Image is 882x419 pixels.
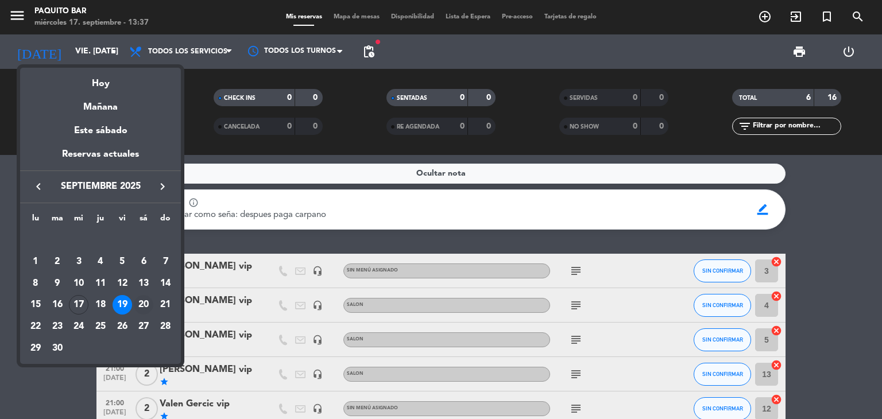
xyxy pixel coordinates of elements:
[133,316,155,337] td: 27 de septiembre de 2025
[90,212,111,230] th: jueves
[49,179,152,194] span: septiembre 2025
[152,179,173,194] button: keyboard_arrow_right
[25,294,47,316] td: 15 de septiembre de 2025
[90,251,111,273] td: 4 de septiembre de 2025
[47,337,68,359] td: 30 de septiembre de 2025
[134,274,153,293] div: 13
[68,273,90,294] td: 10 de septiembre de 2025
[91,295,110,315] div: 18
[154,251,176,273] td: 7 de septiembre de 2025
[156,295,175,315] div: 21
[111,294,133,316] td: 19 de septiembre de 2025
[111,251,133,273] td: 5 de septiembre de 2025
[134,252,153,271] div: 6
[111,212,133,230] th: viernes
[20,115,181,147] div: Este sábado
[91,317,110,336] div: 25
[68,294,90,316] td: 17 de septiembre de 2025
[68,212,90,230] th: miércoles
[26,274,45,293] div: 8
[154,273,176,294] td: 14 de septiembre de 2025
[48,252,67,271] div: 2
[134,295,153,315] div: 20
[25,273,47,294] td: 8 de septiembre de 2025
[68,316,90,337] td: 24 de septiembre de 2025
[154,316,176,337] td: 28 de septiembre de 2025
[20,147,181,170] div: Reservas actuales
[111,273,133,294] td: 12 de septiembre de 2025
[69,274,88,293] div: 10
[25,229,176,251] td: SEP.
[154,212,176,230] th: domingo
[47,273,68,294] td: 9 de septiembre de 2025
[48,295,67,315] div: 16
[90,316,111,337] td: 25 de septiembre de 2025
[26,317,45,336] div: 22
[154,294,176,316] td: 21 de septiembre de 2025
[133,273,155,294] td: 13 de septiembre de 2025
[20,68,181,91] div: Hoy
[69,295,88,315] div: 17
[111,316,133,337] td: 26 de septiembre de 2025
[20,91,181,115] div: Mañana
[69,317,88,336] div: 24
[47,251,68,273] td: 2 de septiembre de 2025
[25,212,47,230] th: lunes
[113,317,132,336] div: 26
[68,251,90,273] td: 3 de septiembre de 2025
[133,251,155,273] td: 6 de septiembre de 2025
[47,316,68,337] td: 23 de septiembre de 2025
[26,295,45,315] div: 15
[26,339,45,358] div: 29
[26,252,45,271] div: 1
[113,252,132,271] div: 5
[91,274,110,293] div: 11
[91,252,110,271] div: 4
[48,317,67,336] div: 23
[156,252,175,271] div: 7
[113,295,132,315] div: 19
[90,273,111,294] td: 11 de septiembre de 2025
[133,294,155,316] td: 20 de septiembre de 2025
[133,212,155,230] th: sábado
[25,251,47,273] td: 1 de septiembre de 2025
[32,180,45,193] i: keyboard_arrow_left
[156,180,169,193] i: keyboard_arrow_right
[69,252,88,271] div: 3
[47,294,68,316] td: 16 de septiembre de 2025
[113,274,132,293] div: 12
[90,294,111,316] td: 18 de septiembre de 2025
[48,339,67,358] div: 30
[48,274,67,293] div: 9
[156,274,175,293] div: 14
[156,317,175,336] div: 28
[25,337,47,359] td: 29 de septiembre de 2025
[25,316,47,337] td: 22 de septiembre de 2025
[28,179,49,194] button: keyboard_arrow_left
[47,212,68,230] th: martes
[134,317,153,336] div: 27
